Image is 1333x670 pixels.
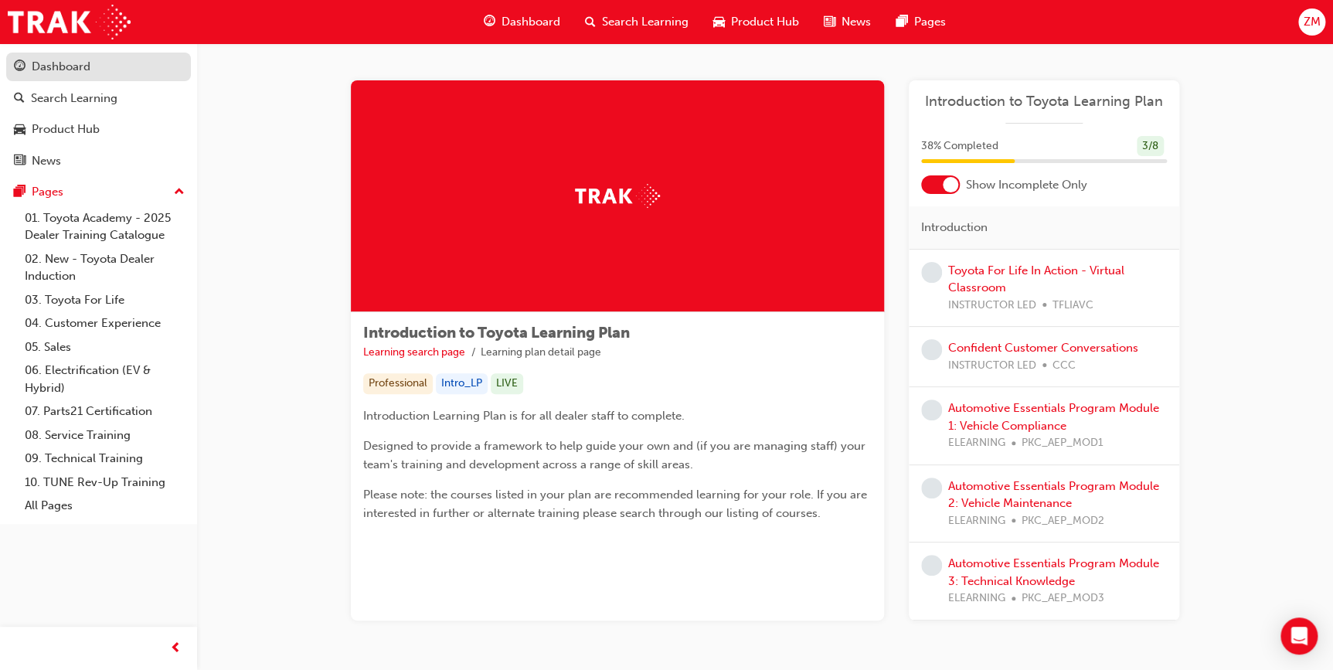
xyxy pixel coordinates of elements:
[6,178,191,206] button: Pages
[170,639,182,658] span: prev-icon
[824,12,835,32] span: news-icon
[6,49,191,178] button: DashboardSearch LearningProduct HubNews
[14,185,26,199] span: pages-icon
[896,12,907,32] span: pages-icon
[585,12,596,32] span: search-icon
[19,247,191,288] a: 02. New - Toyota Dealer Induction
[14,155,26,168] span: news-icon
[6,53,191,81] a: Dashboard
[471,6,573,38] a: guage-iconDashboard
[1298,9,1325,36] button: ZM
[713,12,725,32] span: car-icon
[363,373,433,394] div: Professional
[948,590,1005,607] span: ELEARNING
[14,60,26,74] span: guage-icon
[19,423,191,447] a: 08. Service Training
[6,84,191,113] a: Search Learning
[948,264,1124,295] a: Toyota For Life In Action - Virtual Classroom
[363,488,870,520] span: Please note: the courses listed in your plan are recommended learning for your role. If you are i...
[174,182,185,202] span: up-icon
[948,357,1036,375] span: INSTRUCTOR LED
[19,288,191,312] a: 03. Toyota For Life
[948,297,1036,315] span: INSTRUCTOR LED
[731,13,799,31] span: Product Hub
[31,90,117,107] div: Search Learning
[1052,297,1093,315] span: TFLIAVC
[32,121,100,138] div: Product Hub
[913,13,945,31] span: Pages
[19,471,191,495] a: 10. TUNE Rev-Up Training
[14,123,26,137] span: car-icon
[1303,13,1320,31] span: ZM
[1022,512,1104,530] span: PKC_AEP_MOD2
[484,12,495,32] span: guage-icon
[1280,617,1318,655] div: Open Intercom Messenger
[921,478,942,498] span: learningRecordVerb_NONE-icon
[8,5,131,39] img: Trak
[921,93,1167,111] a: Introduction to Toyota Learning Plan
[575,184,660,208] img: Trak
[436,373,488,394] div: Intro_LP
[14,92,25,106] span: search-icon
[948,479,1159,511] a: Automotive Essentials Program Module 2: Vehicle Maintenance
[32,183,63,201] div: Pages
[19,400,191,423] a: 07. Parts21 Certification
[6,147,191,175] a: News
[842,13,871,31] span: News
[363,439,869,471] span: Designed to provide a framework to help guide your own and (if you are managing staff) your team'...
[921,219,988,236] span: Introduction
[6,115,191,144] a: Product Hub
[948,341,1138,355] a: Confident Customer Conversations
[1052,357,1076,375] span: CCC
[19,335,191,359] a: 05. Sales
[701,6,811,38] a: car-iconProduct Hub
[602,13,689,31] span: Search Learning
[363,324,630,342] span: Introduction to Toyota Learning Plan
[19,494,191,518] a: All Pages
[948,401,1159,433] a: Automotive Essentials Program Module 1: Vehicle Compliance
[921,138,998,155] span: 38 % Completed
[363,345,465,359] a: Learning search page
[921,400,942,420] span: learningRecordVerb_NONE-icon
[948,512,1005,530] span: ELEARNING
[19,447,191,471] a: 09. Technical Training
[19,206,191,247] a: 01. Toyota Academy - 2025 Dealer Training Catalogue
[1137,136,1164,157] div: 3 / 8
[32,152,61,170] div: News
[921,262,942,283] span: learningRecordVerb_NONE-icon
[1022,590,1104,607] span: PKC_AEP_MOD3
[481,344,601,362] li: Learning plan detail page
[921,339,942,360] span: learningRecordVerb_NONE-icon
[948,556,1159,588] a: Automotive Essentials Program Module 3: Technical Knowledge
[811,6,883,38] a: news-iconNews
[573,6,701,38] a: search-iconSearch Learning
[1022,434,1103,452] span: PKC_AEP_MOD1
[19,359,191,400] a: 06. Electrification (EV & Hybrid)
[921,555,942,576] span: learningRecordVerb_NONE-icon
[363,409,685,423] span: Introduction Learning Plan is for all dealer staff to complete.
[948,434,1005,452] span: ELEARNING
[966,176,1087,194] span: Show Incomplete Only
[883,6,957,38] a: pages-iconPages
[502,13,560,31] span: Dashboard
[491,373,523,394] div: LIVE
[32,58,90,76] div: Dashboard
[19,311,191,335] a: 04. Customer Experience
